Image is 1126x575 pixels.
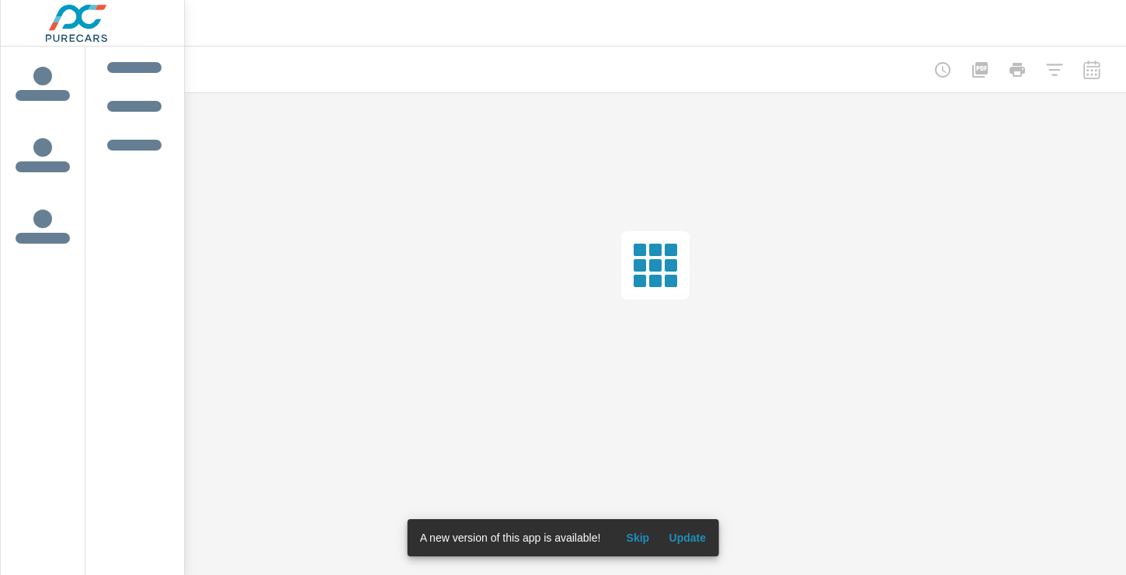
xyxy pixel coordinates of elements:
[662,525,712,550] button: Update
[619,531,656,545] span: Skip
[420,532,601,544] span: A new version of this app is available!
[1,47,85,261] div: icon label tabs example
[669,531,706,545] span: Update
[613,525,662,550] button: Skip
